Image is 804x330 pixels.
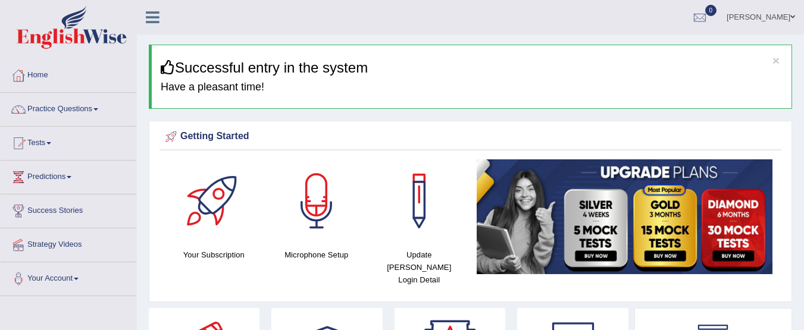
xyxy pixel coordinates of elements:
h4: Your Subscription [168,249,259,261]
a: Your Account [1,262,136,292]
a: Practice Questions [1,93,136,122]
div: Getting Started [162,128,778,146]
a: Home [1,59,136,89]
span: 0 [705,5,717,16]
button: × [772,54,780,67]
a: Strategy Videos [1,228,136,258]
a: Predictions [1,161,136,190]
h4: Have a pleasant time! [161,81,783,93]
h3: Successful entry in the system [161,60,783,76]
h4: Update [PERSON_NAME] Login Detail [374,249,465,286]
img: small5.jpg [477,159,773,274]
a: Success Stories [1,194,136,224]
a: Tests [1,127,136,156]
h4: Microphone Setup [271,249,362,261]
